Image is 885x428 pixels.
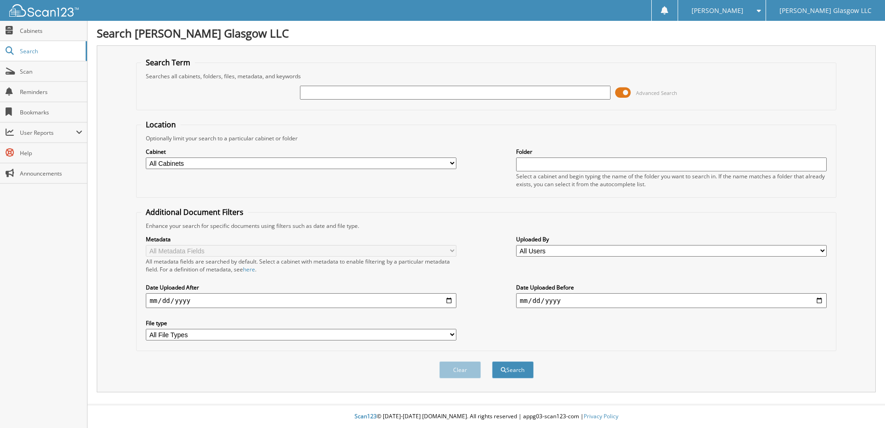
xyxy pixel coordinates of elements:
[97,25,876,41] h1: Search [PERSON_NAME] Glasgow LLC
[146,319,456,327] label: File type
[516,172,827,188] div: Select a cabinet and begin typing the name of the folder you want to search in. If the name match...
[839,384,885,428] iframe: Chat Widget
[141,57,195,68] legend: Search Term
[146,293,456,308] input: start
[141,222,831,230] div: Enhance your search for specific documents using filters such as date and file type.
[584,412,618,420] a: Privacy Policy
[20,68,82,76] span: Scan
[243,265,255,273] a: here
[516,293,827,308] input: end
[636,89,677,96] span: Advanced Search
[20,149,82,157] span: Help
[146,148,456,156] label: Cabinet
[355,412,377,420] span: Scan123
[20,129,76,137] span: User Reports
[146,235,456,243] label: Metadata
[516,283,827,291] label: Date Uploaded Before
[692,8,743,13] span: [PERSON_NAME]
[141,120,181,130] legend: Location
[516,235,827,243] label: Uploaded By
[779,8,872,13] span: [PERSON_NAME] Glasgow LLC
[87,405,885,428] div: © [DATE]-[DATE] [DOMAIN_NAME]. All rights reserved | appg03-scan123-com |
[141,134,831,142] div: Optionally limit your search to a particular cabinet or folder
[20,108,82,116] span: Bookmarks
[146,283,456,291] label: Date Uploaded After
[20,170,82,177] span: Announcements
[492,361,534,378] button: Search
[20,47,81,55] span: Search
[146,258,456,273] div: All metadata fields are searched by default. Select a cabinet with metadata to enable filtering b...
[439,361,481,378] button: Clear
[20,88,82,96] span: Reminders
[20,27,82,35] span: Cabinets
[141,72,831,80] div: Searches all cabinets, folders, files, metadata, and keywords
[9,4,79,17] img: scan123-logo-white.svg
[516,148,827,156] label: Folder
[141,207,248,217] legend: Additional Document Filters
